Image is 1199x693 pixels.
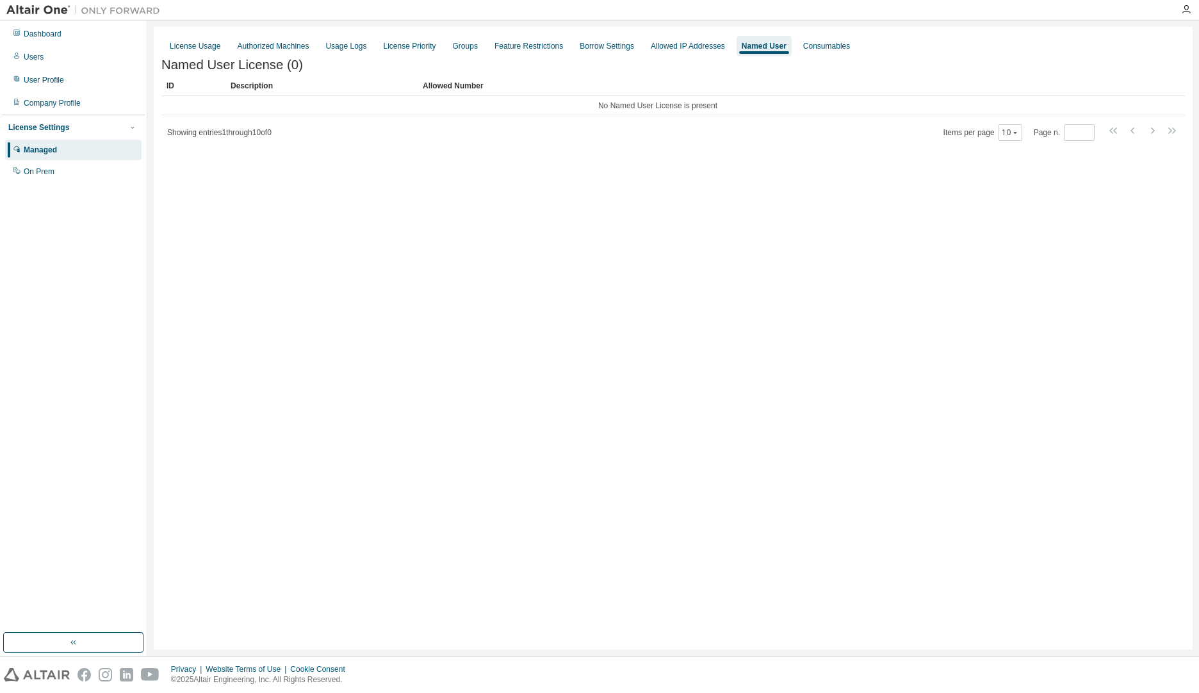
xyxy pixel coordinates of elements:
div: Authorized Machines [237,41,309,51]
div: Feature Restrictions [494,41,563,51]
img: instagram.svg [99,668,112,681]
div: Description [231,76,412,96]
div: License Priority [384,41,436,51]
div: Cookie Consent [290,664,352,674]
div: License Usage [170,41,220,51]
span: Showing entries 1 through 10 of 0 [167,128,272,137]
div: Users [24,52,44,62]
div: Privacy [171,664,206,674]
div: On Prem [24,167,54,177]
span: Named User License (0) [161,58,303,72]
div: Consumables [803,41,850,51]
img: Altair One [6,4,167,17]
span: Page n. [1034,124,1095,141]
div: Borrow Settings [580,41,634,51]
div: Usage Logs [325,41,366,51]
button: 10 [1002,127,1019,138]
div: Allowed Number [423,76,1149,96]
div: Groups [453,41,478,51]
img: linkedin.svg [120,668,133,681]
div: ID [167,76,220,96]
div: Managed [24,145,57,155]
img: facebook.svg [77,668,91,681]
div: Company Profile [24,98,81,108]
img: youtube.svg [141,668,159,681]
div: License Settings [8,122,69,133]
img: altair_logo.svg [4,668,70,681]
div: Allowed IP Addresses [651,41,725,51]
div: Dashboard [24,29,61,39]
td: No Named User License is present [161,96,1154,115]
div: Named User [742,41,787,51]
div: User Profile [24,75,64,85]
p: © 2025 Altair Engineering, Inc. All Rights Reserved. [171,674,353,685]
span: Items per page [943,124,1022,141]
div: Website Terms of Use [206,664,290,674]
